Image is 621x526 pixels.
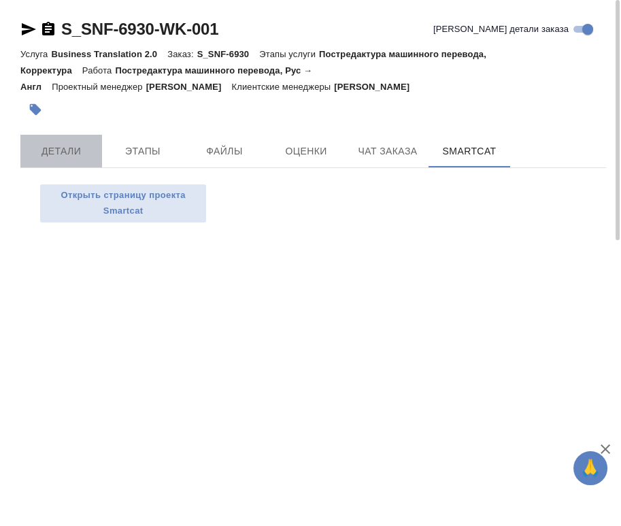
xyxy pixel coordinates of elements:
[579,454,602,482] span: 🙏
[39,184,207,223] button: Открыть страницу проекта Smartcat
[51,49,167,59] p: Business Translation 2.0
[61,20,218,38] a: S_SNF-6930-WK-001
[20,49,51,59] p: Услуга
[40,21,56,37] button: Скопировать ссылку
[259,49,319,59] p: Этапы услуги
[47,188,199,219] span: Открыть страницу проекта Smartcat
[192,143,257,160] span: Файлы
[273,143,339,160] span: Оценки
[197,49,260,59] p: S_SNF-6930
[433,22,569,36] span: [PERSON_NAME] детали заказа
[437,143,502,160] span: SmartCat
[146,82,232,92] p: [PERSON_NAME]
[52,82,146,92] p: Проектный менеджер
[232,82,335,92] p: Клиентские менеджеры
[20,21,37,37] button: Скопировать ссылку для ЯМессенджера
[82,65,116,76] p: Работа
[167,49,197,59] p: Заказ:
[573,451,607,485] button: 🙏
[355,143,420,160] span: Чат заказа
[29,143,94,160] span: Детали
[20,95,50,125] button: Добавить тэг
[334,82,420,92] p: [PERSON_NAME]
[110,143,175,160] span: Этапы
[20,65,312,92] p: Постредактура машинного перевода, Рус → Англ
